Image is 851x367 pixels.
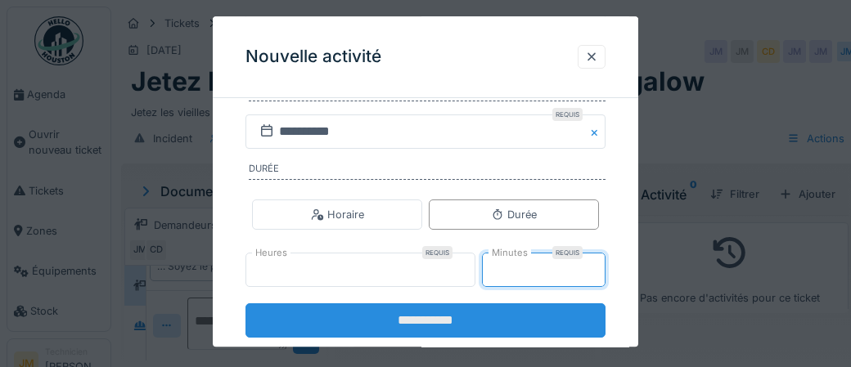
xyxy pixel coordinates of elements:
[245,47,381,67] h3: Nouvelle activité
[552,108,583,121] div: Requis
[491,207,537,222] div: Durée
[311,207,364,222] div: Horaire
[249,84,606,102] label: Date
[422,246,453,259] div: Requis
[588,114,606,149] button: Close
[552,246,583,259] div: Requis
[249,162,606,180] label: Durée
[252,246,290,260] label: Heures
[489,246,531,260] label: Minutes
